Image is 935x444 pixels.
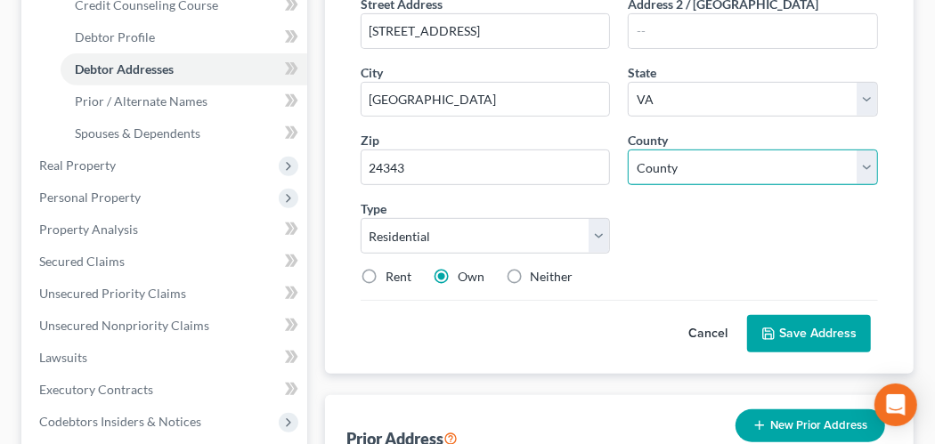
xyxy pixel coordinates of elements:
a: Lawsuits [25,342,307,374]
label: Neither [531,268,573,286]
span: Executory Contracts [39,382,153,397]
a: Spouses & Dependents [61,117,307,149]
span: Lawsuits [39,350,87,365]
a: Property Analysis [25,214,307,246]
input: -- [629,14,877,48]
label: Own [458,268,484,286]
span: Secured Claims [39,254,125,269]
a: Secured Claims [25,246,307,278]
input: Enter city... [362,83,610,117]
button: Save Address [747,315,871,352]
span: Property Analysis [39,222,138,237]
label: Type [361,199,386,218]
span: State [628,65,656,80]
span: Personal Property [39,190,141,205]
input: Enter street address [362,14,610,48]
div: Open Intercom Messenger [874,383,917,426]
label: Rent [386,268,411,286]
a: Prior / Alternate Names [61,85,307,117]
span: County [628,133,668,148]
a: Unsecured Nonpriority Claims [25,310,307,342]
span: Codebtors Insiders & Notices [39,414,201,429]
span: City [361,65,383,80]
a: Debtor Addresses [61,53,307,85]
span: Spouses & Dependents [75,125,200,141]
a: Unsecured Priority Claims [25,278,307,310]
span: Debtor Profile [75,29,155,44]
a: Debtor Profile [61,21,307,53]
input: XXXXX [361,149,611,185]
span: Unsecured Nonpriority Claims [39,318,209,333]
span: Zip [361,133,379,148]
button: Cancel [669,316,747,351]
button: New Prior Address [736,409,885,442]
span: Prior / Alternate Names [75,93,207,109]
span: Debtor Addresses [75,61,174,77]
span: Unsecured Priority Claims [39,286,186,301]
a: Executory Contracts [25,374,307,406]
span: Real Property [39,157,116,173]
